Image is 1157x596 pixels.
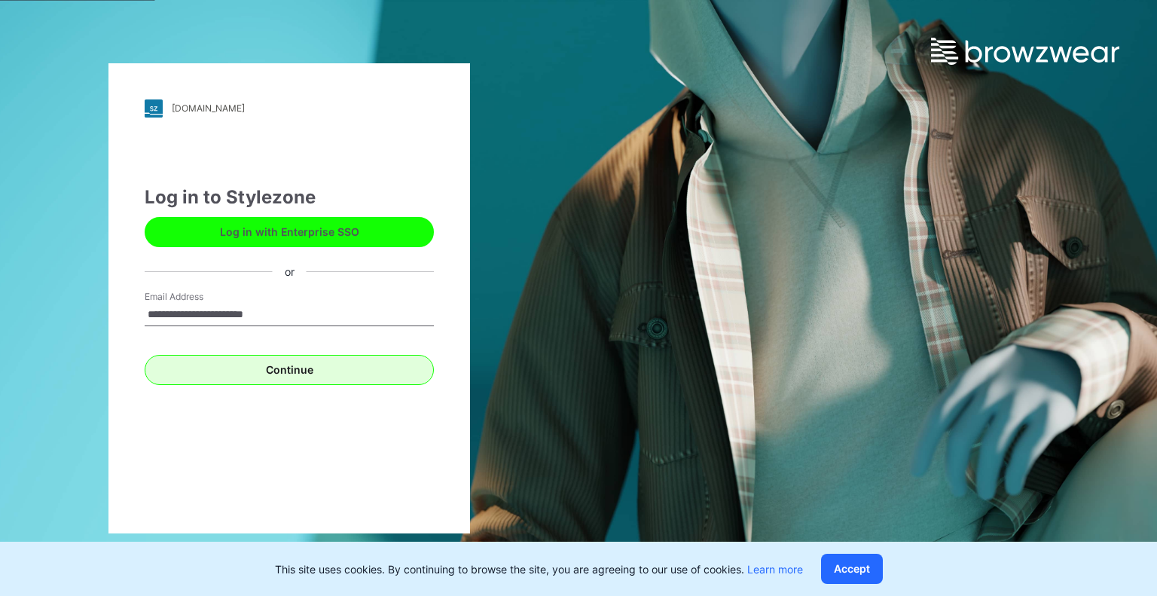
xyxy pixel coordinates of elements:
[145,99,434,118] a: [DOMAIN_NAME]
[747,563,803,576] a: Learn more
[273,264,307,280] div: or
[145,217,434,247] button: Log in with Enterprise SSO
[821,554,883,584] button: Accept
[145,99,163,118] img: stylezone-logo.562084cfcfab977791bfbf7441f1a819.svg
[145,290,250,304] label: Email Address
[145,355,434,385] button: Continue
[275,561,803,577] p: This site uses cookies. By continuing to browse the site, you are agreeing to our use of cookies.
[145,184,434,211] div: Log in to Stylezone
[172,102,245,114] div: [DOMAIN_NAME]
[931,38,1119,65] img: browzwear-logo.e42bd6dac1945053ebaf764b6aa21510.svg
